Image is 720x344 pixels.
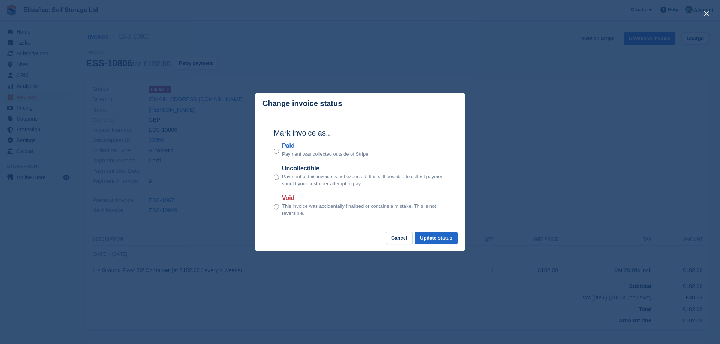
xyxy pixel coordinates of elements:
button: Update status [415,232,457,244]
button: Cancel [386,232,412,244]
p: Payment was collected outside of Stripe. [282,150,370,158]
p: Change invoice status [262,99,342,108]
label: Uncollectible [282,164,446,173]
p: This invoice was accidentally finalised or contains a mistake. This is not reversible. [282,203,446,217]
h2: Mark invoice as... [274,127,446,138]
label: Void [282,194,446,203]
p: Payment of this invoice is not expected. It is still possible to collect payment should your cust... [282,173,446,188]
label: Paid [282,141,370,150]
button: close [700,7,712,19]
